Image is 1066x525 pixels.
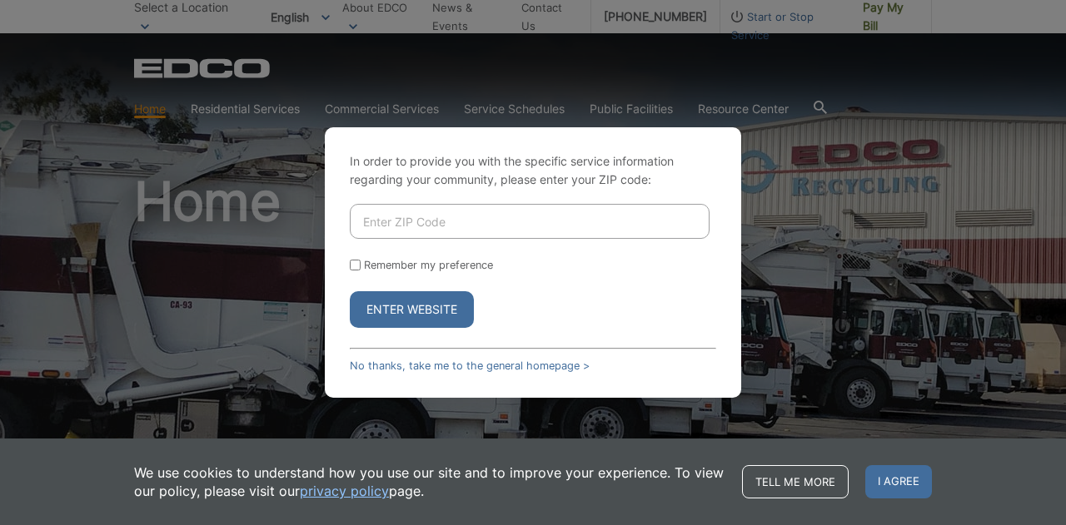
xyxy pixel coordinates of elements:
input: Enter ZIP Code [350,204,710,239]
label: Remember my preference [364,259,493,271]
a: privacy policy [300,482,389,500]
span: I agree [865,465,932,498]
p: We use cookies to understand how you use our site and to improve your experience. To view our pol... [134,463,725,500]
a: No thanks, take me to the general homepage > [350,359,590,372]
p: In order to provide you with the specific service information regarding your community, please en... [350,152,716,189]
a: Tell me more [742,465,849,498]
button: Enter Website [350,291,474,328]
